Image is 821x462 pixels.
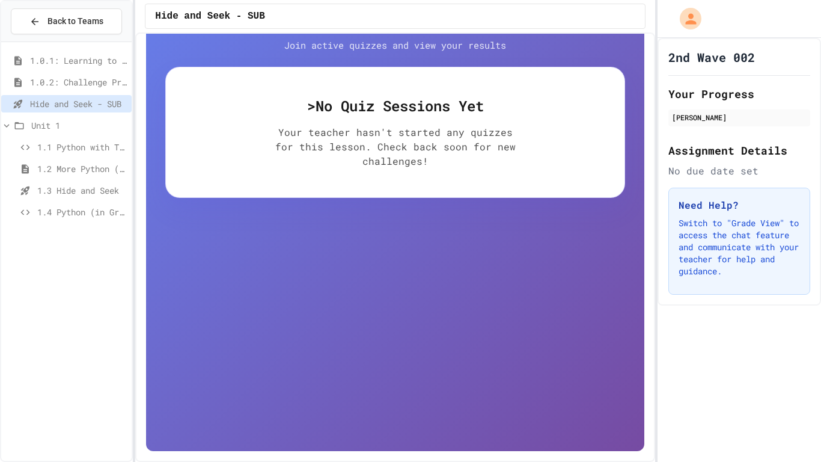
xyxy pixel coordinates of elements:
[679,198,800,212] h3: Need Help?
[37,162,127,175] span: 1.2 More Python (using Turtle)
[668,164,810,178] div: No due date set
[668,85,810,102] h2: Your Progress
[31,119,127,132] span: Unit 1
[275,125,516,168] p: Your teacher hasn't started any quizzes for this lesson. Check back soon for new challenges!
[679,217,800,277] p: Switch to "Grade View" to access the chat feature and communicate with your teacher for help and ...
[667,5,704,32] div: My Account
[11,8,122,34] button: Back to Teams
[30,97,127,110] span: Hide and Seek - SUB
[30,54,127,67] span: 1.0.1: Learning to Solve Hard Problems
[37,206,127,218] span: 1.4 Python (in Groups)
[47,15,103,28] span: Back to Teams
[260,38,531,52] p: Join active quizzes and view your results
[668,142,810,159] h2: Assignment Details
[155,9,264,23] span: Hide and Seek - SUB
[185,96,605,115] h5: > No Quiz Sessions Yet
[37,141,127,153] span: 1.1 Python with Turtle
[672,112,807,123] div: [PERSON_NAME]
[165,8,625,34] h4: Hide and Seek 🚀
[668,49,755,66] h1: 2nd Wave 002
[30,76,127,88] span: 1.0.2: Challenge Problem - The Bridge
[37,184,127,197] span: 1.3 Hide and Seek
